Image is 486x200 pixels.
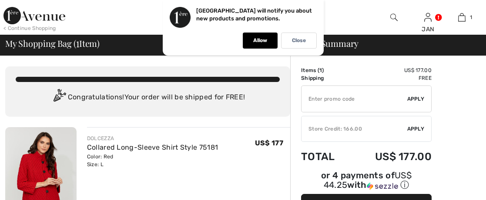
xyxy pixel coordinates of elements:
img: My Bag [458,12,466,23]
span: US$ 44.25 [324,170,412,190]
div: Congratulations! Your order will be shipped for FREE! [16,89,280,106]
div: DOLCEZZA [87,134,218,142]
div: or 4 payments ofUS$ 44.25withSezzle Click to learn more about Sezzle [301,171,432,194]
img: My Info [424,12,432,23]
p: [GEOGRAPHIC_DATA] will notify you about new products and promotions. [196,7,312,22]
div: or 4 payments of with [301,171,432,191]
img: search the website [390,12,398,23]
td: US$ 177.00 [350,66,432,74]
td: Total [301,142,350,171]
img: 1ère Avenue [3,7,65,24]
img: Congratulation2.svg [50,89,68,106]
span: Apply [407,125,425,133]
td: Items ( ) [301,66,350,74]
span: US$ 177 [255,139,283,147]
div: Order Summary [285,39,481,48]
span: 1 [319,67,322,73]
span: 1 [470,13,472,21]
td: Shipping [301,74,350,82]
span: Apply [407,95,425,103]
div: < Continue Shopping [3,24,56,32]
a: Collared Long-Sleeve Shirt Style 75181 [87,143,218,151]
td: Free [350,74,432,82]
img: Sezzle [367,182,398,190]
td: US$ 177.00 [350,142,432,171]
div: JAN [412,25,445,34]
span: 1 [76,37,79,48]
a: Sign In [424,13,432,21]
div: Store Credit: 166.00 [302,125,407,133]
input: Promo code [302,86,407,112]
a: 1 [446,12,479,23]
p: Allow [253,37,267,44]
div: Color: Red Size: L [87,153,218,168]
p: Close [292,37,306,44]
span: My Shopping Bag ( Item) [5,39,100,48]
